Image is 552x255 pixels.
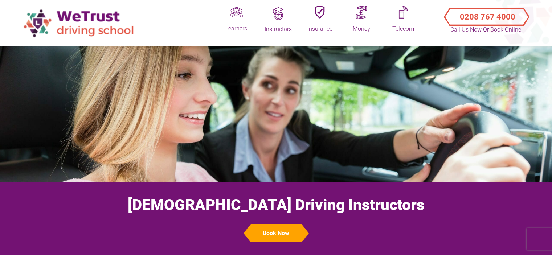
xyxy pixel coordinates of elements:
[315,6,325,19] img: Insuranceq.png
[302,25,338,33] div: Insurance
[251,224,302,242] button: Book Now
[356,6,367,19] img: Moneyq.png
[260,25,296,33] div: Instructors
[398,6,408,19] img: Mobileq.png
[450,25,522,34] p: Call Us Now or Book Online
[438,2,534,27] a: Call Us Now or Book Online 0208 767 4000
[343,25,380,33] div: Money
[7,196,545,214] h1: [DEMOGRAPHIC_DATA] Driving Instructors
[18,4,142,42] img: wetrust-ds-logo.png
[218,25,254,33] div: Learners
[447,6,525,21] button: Call Us Now or Book Online
[272,7,285,20] img: Trainingq.png
[230,6,243,19] img: Driveq.png
[7,224,545,242] a: Book Now
[385,25,421,33] div: Telecom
